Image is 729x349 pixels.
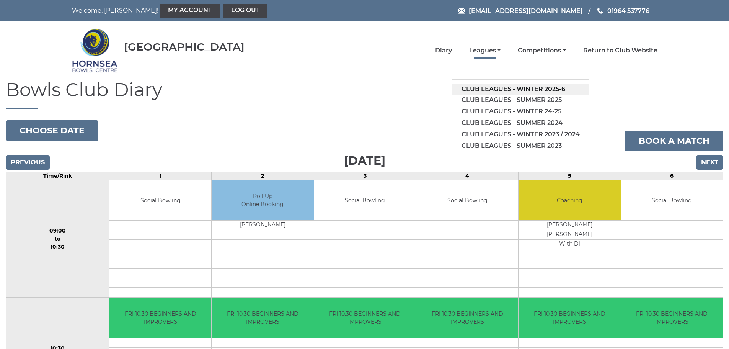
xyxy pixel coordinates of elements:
a: My Account [160,4,220,18]
img: Hornsea Bowls Centre [72,24,118,77]
td: With Di [519,240,620,249]
td: 6 [621,172,723,180]
ul: Leagues [452,79,589,155]
a: Phone us 01964 537776 [596,6,649,16]
a: Book a match [625,131,723,151]
a: Leagues [469,46,501,55]
td: Social Bowling [621,180,723,221]
nav: Welcome, [PERSON_NAME]! [72,4,309,18]
td: Social Bowling [314,180,416,221]
a: Email [EMAIL_ADDRESS][DOMAIN_NAME] [458,6,583,16]
input: Previous [6,155,50,170]
a: Club leagues - Summer 2023 [452,140,589,152]
a: Club leagues - Winter 2023 / 2024 [452,129,589,140]
td: FRI 10.30 BEGINNERS AND IMPROVERS [416,298,518,338]
td: [PERSON_NAME] [519,230,620,240]
td: Time/Rink [6,172,109,180]
img: Phone us [597,8,603,14]
a: Log out [223,4,267,18]
h1: Bowls Club Diary [6,80,723,109]
a: Club leagues - Winter 2025-6 [452,84,589,95]
a: Return to Club Website [583,46,657,55]
a: Club leagues - Summer 2025 [452,94,589,106]
a: Club leagues - Summer 2024 [452,117,589,129]
td: Roll Up Online Booking [212,180,313,221]
td: 5 [519,172,621,180]
td: 3 [314,172,416,180]
button: Choose date [6,120,98,141]
td: 2 [212,172,314,180]
td: [PERSON_NAME] [519,221,620,230]
td: Coaching [519,180,620,221]
td: FRI 10.30 BEGINNERS AND IMPROVERS [621,298,723,338]
img: Email [458,8,465,14]
td: 09:00 to 10:30 [6,180,109,298]
td: 4 [416,172,518,180]
td: Social Bowling [416,180,518,221]
a: Club leagues - Winter 24-25 [452,106,589,117]
td: Social Bowling [109,180,211,221]
td: [PERSON_NAME] [212,221,313,230]
td: FRI 10.30 BEGINNERS AND IMPROVERS [109,298,211,338]
td: FRI 10.30 BEGINNERS AND IMPROVERS [212,298,313,338]
div: [GEOGRAPHIC_DATA] [124,41,245,53]
input: Next [696,155,723,170]
span: [EMAIL_ADDRESS][DOMAIN_NAME] [469,7,583,14]
td: 1 [109,172,211,180]
td: FRI 10.30 BEGINNERS AND IMPROVERS [519,298,620,338]
td: FRI 10.30 BEGINNERS AND IMPROVERS [314,298,416,338]
a: Diary [435,46,452,55]
a: Competitions [518,46,566,55]
span: 01964 537776 [607,7,649,14]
